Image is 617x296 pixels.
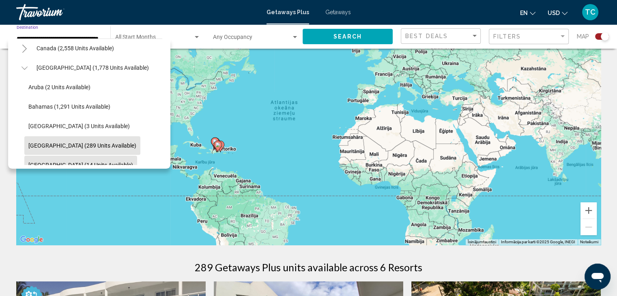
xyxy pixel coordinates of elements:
button: [GEOGRAPHIC_DATA] (14 units available) [24,156,137,174]
button: Search [303,29,393,44]
a: Travorium [16,4,258,20]
button: Aruba (2 units available) [24,78,95,97]
iframe: Poga, lai palaistu ziņojumapmaiņas logu [585,264,611,290]
span: Bahamas (1,291 units available) [28,103,110,110]
button: Toggle Caribbean & Atlantic Islands (1,778 units available) [16,60,32,76]
h1: 289 Getaways Plus units available across 6 Resorts [195,261,422,273]
a: Getaways Plus [267,9,309,15]
span: Best Deals [405,33,448,39]
button: Change currency [548,7,568,19]
span: Aruba (2 units available) [28,84,90,90]
span: Informācija par karti ©2025 Google, INEGI [501,240,575,244]
span: Filters [493,33,521,40]
img: Google [18,234,45,245]
span: USD [548,10,560,16]
span: Search [333,34,362,40]
span: [GEOGRAPHIC_DATA] (3 units available) [28,123,130,129]
a: Apgabala atvēršana pakalpojumā Google Maps (tiks atvērts jauns logs) [18,234,45,245]
span: Map [577,31,589,42]
a: Getaways [325,9,351,15]
button: Filter [489,28,569,45]
span: Canada (2,558 units available) [37,45,114,51]
span: [GEOGRAPHIC_DATA] (289 units available) [28,142,136,149]
button: Tālināt [580,219,597,235]
button: [GEOGRAPHIC_DATA] (3 units available) [24,117,134,135]
button: Change language [520,7,535,19]
span: [GEOGRAPHIC_DATA] (1,778 units available) [37,64,149,71]
a: Noteikumi [580,240,598,244]
button: Īsinājumtaustiņi [468,239,496,245]
span: en [520,10,528,16]
mat-select: Sort by [405,33,478,40]
button: Toggle Canada (2,558 units available) [16,40,32,56]
button: Canada (2,558 units available) [32,39,118,58]
button: Tuvināt [580,202,597,219]
button: Bahamas (1,291 units available) [24,97,114,116]
span: TC [585,8,596,16]
button: User Menu [580,4,601,21]
button: [GEOGRAPHIC_DATA] (1,778 units available) [32,58,153,77]
button: [GEOGRAPHIC_DATA] (289 units available) [24,136,140,155]
span: [GEOGRAPHIC_DATA] (14 units available) [28,162,133,168]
